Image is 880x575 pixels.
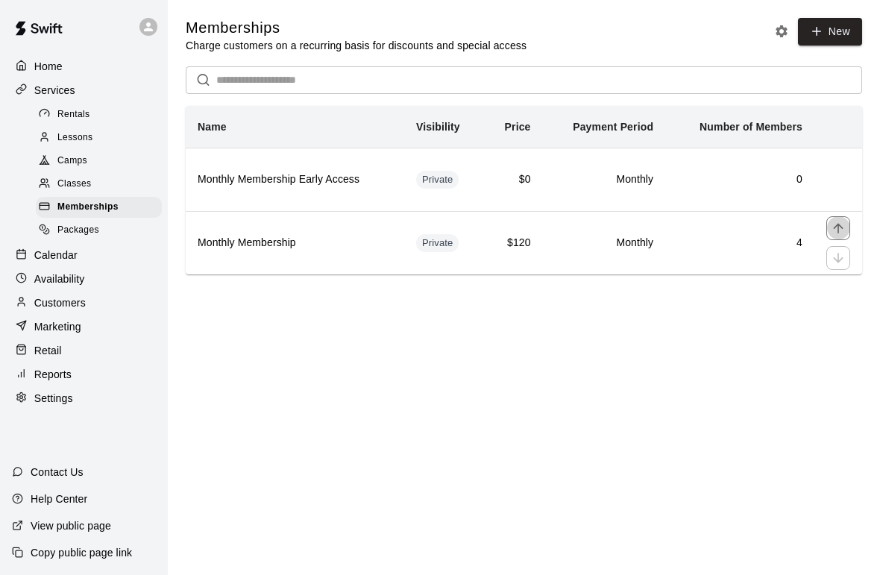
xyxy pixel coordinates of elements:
p: Services [34,83,75,98]
span: Memberships [57,200,119,215]
span: Rentals [57,107,90,122]
div: Packages [36,220,162,241]
div: Classes [36,174,162,195]
a: New [798,18,862,45]
h6: 0 [677,172,802,188]
div: Memberships [36,197,162,218]
p: Calendar [34,248,78,263]
p: Contact Us [31,465,84,480]
b: Number of Members [700,121,802,133]
p: Reports [34,367,72,382]
span: Classes [57,177,91,192]
button: Memberships settings [770,20,793,43]
h6: $120 [496,235,531,251]
a: Rentals [36,103,168,126]
a: Services [12,79,156,101]
a: Packages [36,219,168,242]
a: Classes [36,173,168,196]
a: Memberships [36,196,168,219]
a: Availability [12,268,156,290]
a: Retail [12,339,156,362]
p: Customers [34,295,86,310]
table: simple table [186,106,862,274]
div: This membership is hidden from the memberships page [416,171,459,189]
p: Availability [34,271,85,286]
b: Payment Period [573,121,653,133]
span: Packages [57,223,99,238]
span: Private [416,173,459,187]
h6: Monthly [555,235,654,251]
span: Lessons [57,131,93,145]
h5: Memberships [186,18,527,38]
b: Visibility [416,121,460,133]
a: Customers [12,292,156,314]
p: Marketing [34,319,81,334]
a: Home [12,55,156,78]
p: Copy public page link [31,545,132,560]
button: move item up [826,216,850,240]
a: Marketing [12,315,156,338]
p: View public page [31,518,111,533]
a: Reports [12,363,156,386]
h6: Monthly [555,172,654,188]
div: Rentals [36,104,162,125]
b: Price [505,121,531,133]
div: This membership is hidden from the memberships page [416,234,459,252]
h6: Monthly Membership [198,235,392,251]
p: Help Center [31,491,87,506]
a: Lessons [36,126,168,149]
div: Lessons [36,128,162,148]
span: Camps [57,154,87,169]
a: Calendar [12,244,156,266]
p: Settings [34,391,73,406]
div: Camps [36,151,162,172]
a: Settings [12,387,156,409]
h6: $0 [496,172,531,188]
a: Camps [36,150,168,173]
p: Charge customers on a recurring basis for discounts and special access [186,38,527,53]
p: Home [34,59,63,74]
span: Private [416,236,459,251]
h6: Monthly Membership Early Access [198,172,392,188]
b: Name [198,121,227,133]
h6: 4 [677,235,802,251]
p: Retail [34,343,62,358]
